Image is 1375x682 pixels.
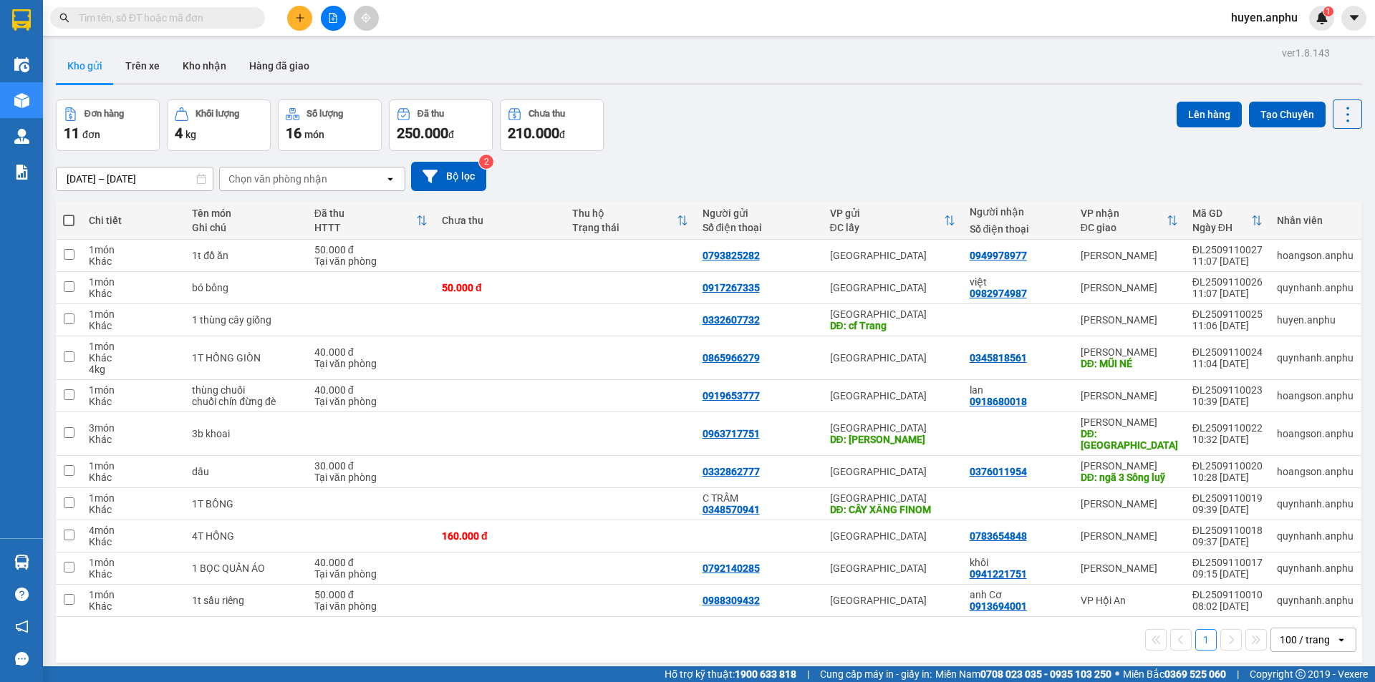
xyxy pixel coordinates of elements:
img: warehouse-icon [14,93,29,108]
div: 09:39 [DATE] [1192,504,1263,515]
button: Hàng đã giao [238,49,321,83]
div: quynhanh.anphu [1277,530,1354,542]
div: [GEOGRAPHIC_DATA] [830,422,955,434]
th: Toggle SortBy [1185,202,1270,240]
button: Kho gửi [56,49,114,83]
div: Khác [89,600,178,612]
div: Khối lượng [196,109,239,119]
div: 08:02 [DATE] [1192,600,1263,612]
div: Tại văn phòng [314,472,428,483]
span: 4 [175,125,183,142]
div: [GEOGRAPHIC_DATA] [830,530,955,542]
span: kg [185,129,196,140]
span: 16 [286,125,301,142]
button: Đã thu250.000đ [389,99,493,151]
div: 50.000 đ [442,282,558,293]
div: Chi tiết [89,215,178,226]
div: ver 1.8.143 [1282,45,1330,61]
img: icon-new-feature [1316,11,1328,24]
div: Tại văn phòng [314,255,428,267]
th: Toggle SortBy [823,202,962,240]
div: [GEOGRAPHIC_DATA] [830,492,955,504]
div: 1 món [89,589,178,600]
span: Hỗ trợ kỹ thuật: [665,666,796,682]
button: caret-down [1341,6,1366,31]
div: 0988309432 [703,595,760,606]
button: aim [354,6,379,31]
div: quynhanh.anphu [1277,352,1354,364]
div: HTTT [314,222,416,233]
div: [GEOGRAPHIC_DATA] [830,466,955,477]
div: Khác [89,434,178,445]
div: 3 món [89,422,178,434]
div: 0783654848 [970,530,1027,542]
div: 09:15 [DATE] [1192,568,1263,580]
th: Toggle SortBy [1074,202,1185,240]
div: Thu hộ [572,208,677,219]
div: Mã GD [1192,208,1251,219]
div: anh Cơ [970,589,1066,600]
div: 1 món [89,276,178,288]
div: 1 món [89,557,178,568]
div: Khác [89,568,178,580]
div: Khác [89,255,178,267]
button: plus [287,6,312,31]
div: 11:04 [DATE] [1192,358,1263,369]
div: quynhanh.anphu [1277,562,1354,574]
div: DĐ: CÂY XĂNG FINOM [830,504,955,515]
span: file-add [328,13,338,23]
div: Người nhận [970,206,1066,218]
strong: 0708 023 035 - 0935 103 250 [980,668,1111,680]
div: 0918680018 [970,396,1027,407]
div: 1 món [89,341,178,352]
img: solution-icon [14,165,29,180]
div: ĐL2509110019 [1192,492,1263,504]
th: Toggle SortBy [565,202,695,240]
div: ĐL2509110017 [1192,557,1263,568]
span: notification [15,620,29,633]
div: ĐC giao [1081,222,1167,233]
div: 10:39 [DATE] [1192,396,1263,407]
button: Kho nhận [171,49,238,83]
div: DĐ: Thành Bưởi Đức Trọng [830,434,955,445]
div: DĐ: cf Trang [830,320,955,331]
div: Tại văn phòng [314,600,428,612]
input: Select a date range. [57,167,213,190]
div: Khác [89,536,178,547]
div: Số điện thoại [970,223,1066,235]
span: Miền Bắc [1123,666,1226,682]
div: [PERSON_NAME] [1081,346,1178,358]
div: 1 BỌC QUẦN ÁO [192,562,300,574]
div: ĐL2509110026 [1192,276,1263,288]
div: ĐL2509110025 [1192,308,1263,320]
button: Số lượng16món [278,99,382,151]
div: quynhanh.anphu [1277,498,1354,510]
div: 0332862777 [703,466,760,477]
div: ĐL2509110024 [1192,346,1263,358]
div: 50.000 đ [314,589,428,600]
button: Bộ lọc [411,162,486,191]
div: Ghi chú [192,222,300,233]
div: 1 món [89,308,178,320]
button: Chưa thu210.000đ [500,99,604,151]
sup: 2 [479,155,493,169]
sup: 1 [1323,6,1333,16]
div: ĐL2509110018 [1192,525,1263,536]
div: [PERSON_NAME] [1081,416,1178,428]
span: Cung cấp máy in - giấy in: [820,666,932,682]
div: 40.000 đ [314,384,428,396]
div: 1 món [89,492,178,504]
div: 11:06 [DATE] [1192,320,1263,331]
div: [PERSON_NAME] [1081,562,1178,574]
span: đơn [82,129,100,140]
div: [PERSON_NAME] [1081,282,1178,293]
th: Toggle SortBy [307,202,435,240]
div: 40.000 đ [314,557,428,568]
div: Chưa thu [442,215,558,226]
div: Chọn văn phòng nhận [228,172,327,186]
div: hoangson.anphu [1277,250,1354,261]
div: ĐL2509110022 [1192,422,1263,434]
button: Lên hàng [1177,102,1242,127]
div: [PERSON_NAME] [1081,390,1178,401]
div: [GEOGRAPHIC_DATA] [830,595,955,606]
